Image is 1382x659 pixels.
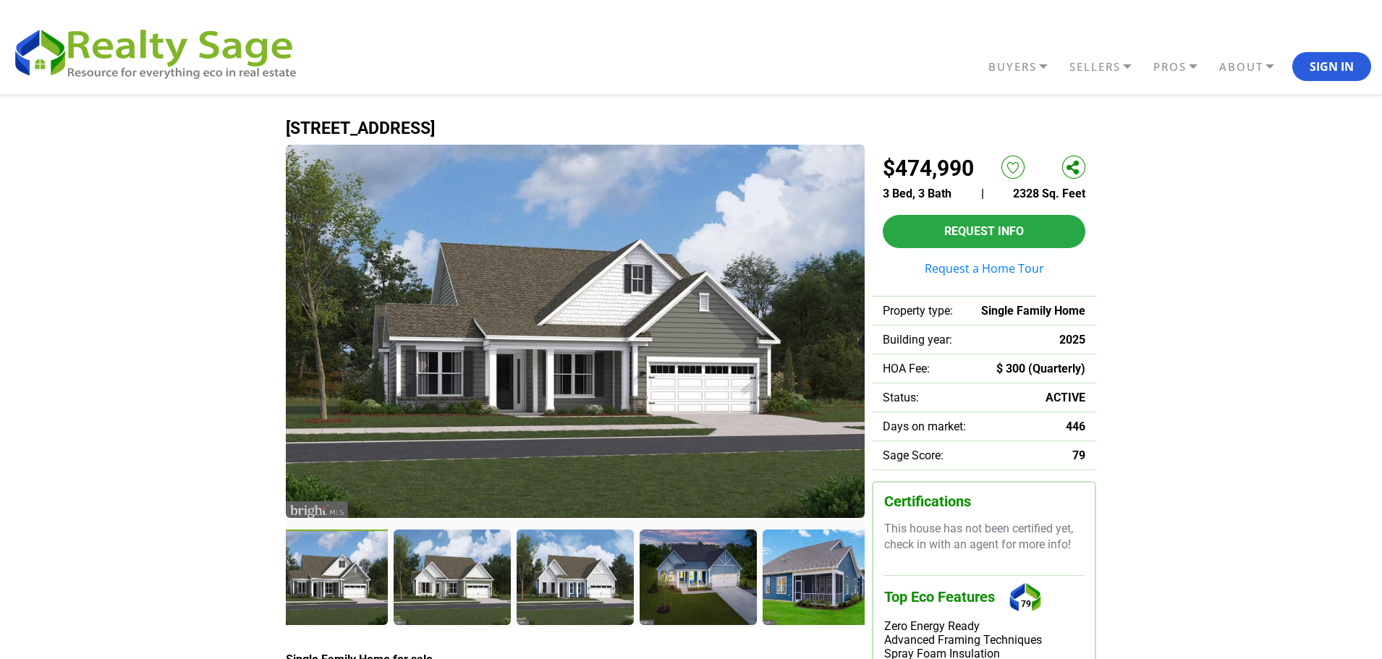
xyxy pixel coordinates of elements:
[883,448,944,462] span: Sage Score:
[1006,576,1046,619] div: 79
[884,575,1084,619] h3: Top Eco Features
[1150,54,1216,80] a: PROS
[981,187,984,200] span: |
[1292,52,1371,81] button: Sign In
[1216,54,1292,80] a: ABOUT
[1046,391,1085,404] span: ACTIVE
[883,362,930,375] span: HOA Fee:
[996,362,1085,375] span: $ 300 (Quarterly)
[883,156,974,181] h2: $474,990
[883,333,952,346] span: Building year:
[1066,54,1150,80] a: SELLERS
[884,521,1084,553] p: This house has not been certified yet, check in with an agent for more info!
[1066,420,1085,433] span: 446
[883,420,966,433] span: Days on market:
[1013,187,1085,200] span: 2328 Sq. Feet
[884,493,1084,510] h3: Certifications
[11,23,311,81] img: REALTY SAGE
[1072,448,1085,462] span: 79
[883,304,953,318] span: Property type:
[883,391,919,404] span: Status:
[985,54,1066,80] a: BUYERS
[883,263,1085,274] a: Request a Home Tour
[1059,333,1085,346] span: 2025
[286,119,1096,137] h1: [STREET_ADDRESS]
[883,187,951,200] span: 3 Bed, 3 Bath
[981,304,1085,318] span: Single Family Home
[883,215,1085,248] button: Request Info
